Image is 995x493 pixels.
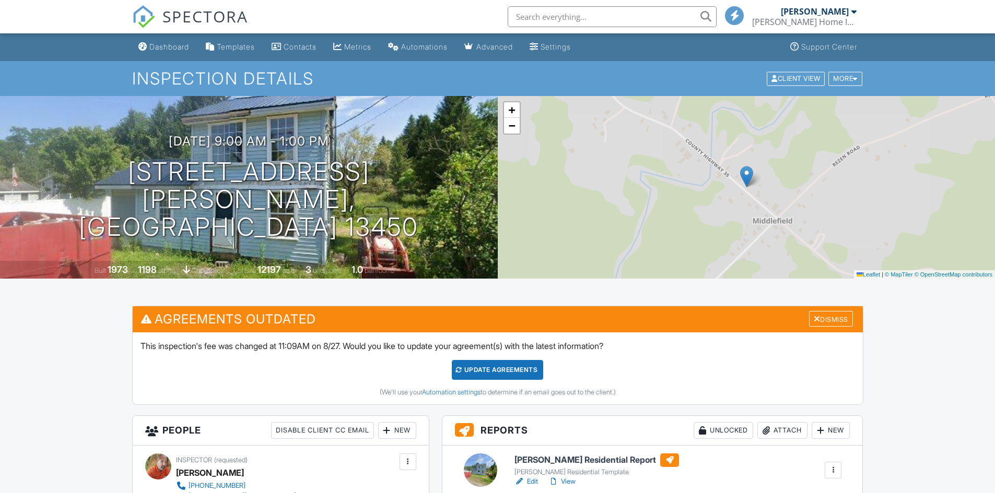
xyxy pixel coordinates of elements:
a: Templates [202,38,259,57]
span: sq.ft. [283,267,296,274]
a: Metrics [329,38,376,57]
div: Contacts [284,42,317,51]
div: Update Agreements [452,360,543,380]
a: Automation settings [422,388,481,396]
a: Automations (Basic) [384,38,452,57]
a: View [548,476,576,487]
div: Attach [757,422,807,439]
a: © MapTiler [885,271,913,278]
div: [PERSON_NAME] Residential Template [514,468,679,476]
span: crawlspace [192,267,224,274]
span: Lot Size [234,267,256,274]
span: SPECTORA [162,5,248,27]
div: Kincaid Home Inspection Services [752,17,857,27]
span: bathrooms [365,267,394,274]
div: 1198 [138,264,157,275]
span: sq. ft. [158,267,173,274]
h1: Inspection Details [132,69,863,88]
a: Client View [766,74,827,82]
div: Dashboard [149,42,189,51]
input: Search everything... [508,6,717,27]
div: Templates [217,42,255,51]
div: New [812,422,850,439]
a: Settings [525,38,575,57]
span: Inspector [176,456,212,464]
span: bedrooms [313,267,342,274]
div: Settings [541,42,571,51]
span: Built [95,267,106,274]
a: Contacts [267,38,321,57]
a: Zoom in [504,102,520,118]
a: Dashboard [134,38,193,57]
div: [PERSON_NAME] [781,6,849,17]
h3: Agreements Outdated [133,306,863,332]
div: This inspection's fee was changed at 11:09AM on 8/27. Would you like to update your agreement(s) ... [133,332,863,404]
div: 1973 [108,264,128,275]
div: New [378,422,416,439]
div: [PERSON_NAME] [176,465,244,480]
a: Support Center [786,38,861,57]
div: 12197 [257,264,281,275]
a: SPECTORA [132,14,248,36]
a: Zoom out [504,118,520,134]
img: Marker [740,166,753,187]
span: + [508,103,515,116]
h1: [STREET_ADDRESS] [PERSON_NAME], [GEOGRAPHIC_DATA] 13450 [17,158,481,241]
div: Dismiss [809,311,853,327]
a: [PERSON_NAME] Residential Report [PERSON_NAME] Residential Template [514,453,679,476]
div: Advanced [476,42,513,51]
div: More [828,71,862,86]
span: − [508,119,515,132]
div: 3 [306,264,311,275]
a: [PHONE_NUMBER] [176,480,296,491]
span: | [882,271,883,278]
div: Support Center [801,42,857,51]
h3: People [133,416,429,446]
div: (We'll use your to determine if an email goes out to the client.) [141,388,855,396]
a: © OpenStreetMap contributors [915,271,992,278]
a: Advanced [460,38,517,57]
div: Disable Client CC Email [271,422,374,439]
span: (requested) [214,456,248,464]
h3: Reports [442,416,863,446]
h6: [PERSON_NAME] Residential Report [514,453,679,467]
h3: [DATE] 9:00 am - 1:00 pm [169,134,329,148]
a: Edit [514,476,538,487]
div: [PHONE_NUMBER] [189,482,245,490]
div: Client View [767,71,825,86]
div: 1.0 [352,264,363,275]
img: The Best Home Inspection Software - Spectora [132,5,155,28]
div: Unlocked [694,422,753,439]
div: Automations [401,42,448,51]
a: Leaflet [857,271,880,278]
div: Metrics [344,42,371,51]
